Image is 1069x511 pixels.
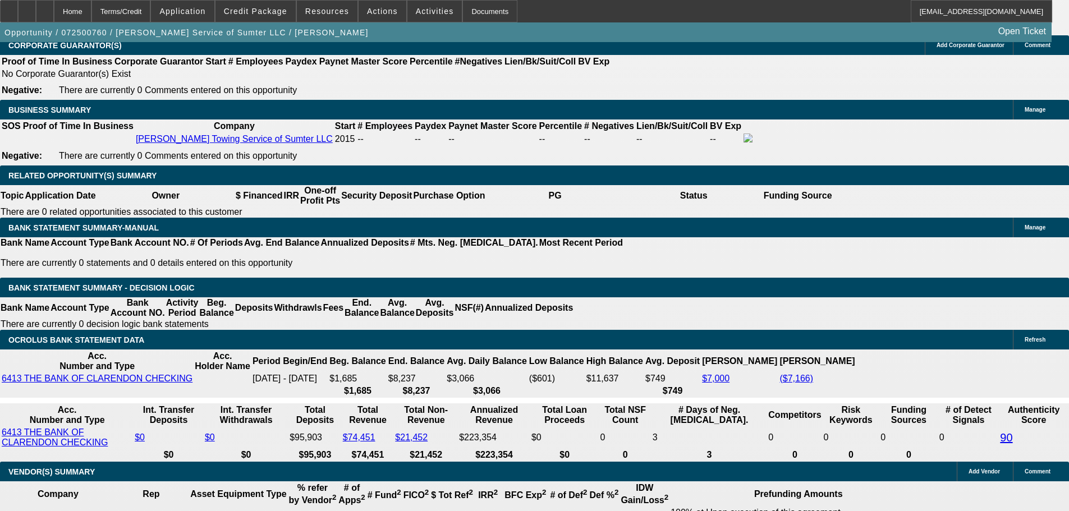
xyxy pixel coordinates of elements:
th: NSF(#) [454,297,484,319]
th: Competitors [768,404,822,426]
th: Beg. Balance [199,297,234,319]
th: Bank Account NO. [110,297,166,319]
b: IRR [478,490,498,500]
b: Percentile [539,121,582,131]
span: Manage [1025,107,1045,113]
th: Bank Account NO. [110,237,190,248]
td: -- [414,133,447,145]
th: Security Deposit [341,185,412,206]
th: $1,685 [329,385,386,397]
th: # of Detect Signals [939,404,999,426]
th: Application Date [24,185,96,206]
th: Acc. Number and Type [1,404,133,426]
th: Int. Transfer Deposits [134,404,203,426]
th: Withdrawls [273,297,322,319]
b: Prefunding Amounts [754,489,843,499]
b: FICO [403,490,429,500]
th: PG [485,185,624,206]
td: $95,903 [289,427,341,448]
span: OCROLUS BANK STATEMENT DATA [8,335,144,344]
th: Owner [97,185,235,206]
span: There are currently 0 Comments entered on this opportunity [59,151,297,160]
td: 0 [939,427,999,448]
b: Paynet Master Score [319,57,407,66]
span: Activities [416,7,454,16]
b: Paydex [286,57,317,66]
b: Percentile [410,57,452,66]
th: Avg. Deposits [415,297,455,319]
b: # Employees [228,57,283,66]
span: Add Vendor [969,468,1000,475]
p: There are currently 0 statements and 0 details entered on this opportunity [1,258,623,268]
span: Opportunity / 072500760 / [PERSON_NAME] Service of Sumter LLC / [PERSON_NAME] [4,28,369,37]
a: 6413 THE BANK OF CLARENDON CHECKING [2,374,192,383]
a: ($7,166) [779,374,813,383]
a: 6413 THE BANK OF CLARENDON CHECKING [2,427,108,447]
span: Bank Statement Summary - Decision Logic [8,283,195,292]
th: $ Financed [235,185,283,206]
th: One-off Profit Pts [300,185,341,206]
b: IDW Gain/Loss [621,483,668,505]
th: Low Balance [529,351,585,372]
th: $223,354 [458,449,530,461]
th: $0 [204,449,288,461]
th: Sum of the Total NSF Count and Total Overdraft Fee Count from Ocrolus [600,404,651,426]
b: Start [205,57,226,66]
td: $11,637 [586,373,644,384]
th: $95,903 [289,449,341,461]
span: -- [357,134,364,144]
b: Paynet Master Score [448,121,536,131]
sup: 2 [425,488,429,496]
td: $0 [531,427,599,448]
div: -- [539,134,582,144]
span: Comment [1025,468,1050,475]
th: Funding Sources [880,404,938,426]
b: Negative: [2,151,42,160]
div: -- [584,134,634,144]
th: Avg. Daily Balance [446,351,527,372]
th: Account Type [50,237,110,248]
th: Status [625,185,763,206]
th: Account Type [50,297,110,319]
td: $749 [645,373,700,384]
th: Period Begin/End [252,351,328,372]
b: Negative: [2,85,42,95]
a: $7,000 [702,374,730,383]
a: 90 [1000,431,1012,444]
th: Acc. Number and Type [1,351,193,372]
th: Acc. Holder Name [194,351,251,372]
th: $74,451 [342,449,394,461]
td: $3,066 [446,373,527,384]
th: # Days of Neg. [MEDICAL_DATA]. [652,404,767,426]
b: # Employees [357,121,412,131]
a: $0 [205,432,215,442]
span: Credit Package [224,7,287,16]
b: Company [214,121,255,131]
th: Most Recent Period [539,237,623,248]
span: Refresh [1025,337,1045,343]
th: Annualized Revenue [458,404,530,426]
div: -- [448,134,536,144]
span: BANK STATEMENT SUMMARY-MANUAL [8,223,159,232]
sup: 2 [542,488,546,496]
span: Add Corporate Guarantor [937,42,1004,48]
span: RELATED OPPORTUNITY(S) SUMMARY [8,171,157,180]
th: High Balance [586,351,644,372]
b: % refer by Vendor [289,483,337,505]
button: Application [151,1,214,22]
td: 2015 [334,133,356,145]
button: Credit Package [215,1,296,22]
th: IRR [283,185,300,206]
td: 0 [880,427,938,448]
span: BUSINESS SUMMARY [8,105,91,114]
a: Open Ticket [994,22,1050,41]
img: facebook-icon.png [744,133,753,142]
b: $ Tot Ref [431,490,473,500]
td: No Corporate Guarantor(s) Exist [1,68,614,80]
b: Lien/Bk/Suit/Coll [504,57,576,66]
b: # Negatives [584,121,634,131]
td: 3 [652,427,767,448]
b: # of Apps [338,483,365,505]
th: Authenticity Score [999,404,1068,426]
th: Proof of Time In Business [1,56,113,67]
